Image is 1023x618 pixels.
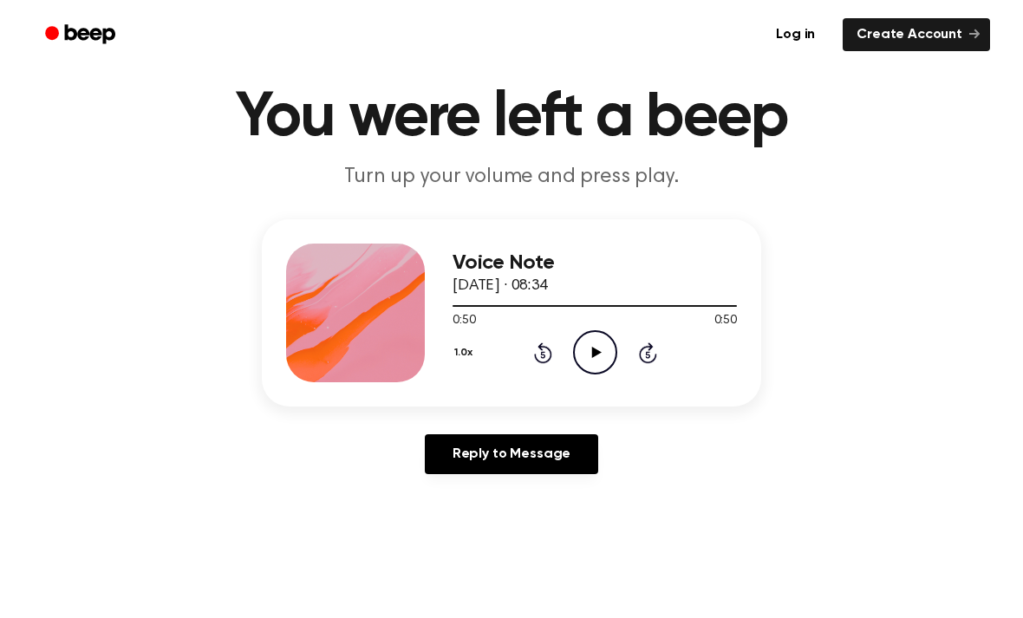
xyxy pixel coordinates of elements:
[33,18,131,52] a: Beep
[759,15,832,55] a: Log in
[453,338,479,368] button: 1.0x
[453,312,475,330] span: 0:50
[425,434,598,474] a: Reply to Message
[453,278,548,294] span: [DATE] · 08:34
[179,163,844,192] p: Turn up your volume and press play.
[714,312,737,330] span: 0:50
[843,18,990,51] a: Create Account
[453,251,737,275] h3: Voice Note
[68,87,955,149] h1: You were left a beep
